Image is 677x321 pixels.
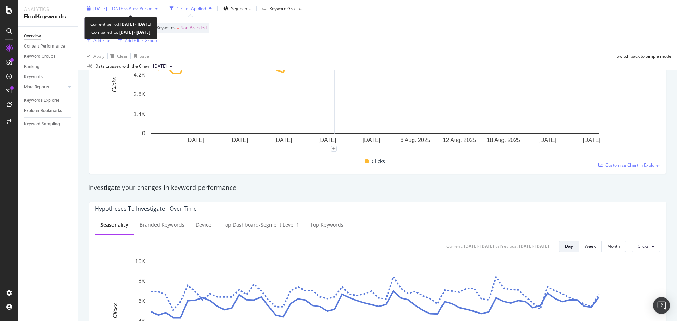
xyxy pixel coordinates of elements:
[222,221,299,228] div: Top Dashboard-Segment Level 1
[118,29,150,35] b: [DATE] - [DATE]
[135,258,146,264] text: 10K
[653,297,670,314] div: Open Intercom Messenger
[90,20,151,28] div: Current period:
[24,43,73,50] a: Content Performance
[617,53,671,59] div: Switch back to Simple mode
[372,157,385,166] span: Clicks
[24,73,73,81] a: Keywords
[605,162,660,168] span: Customize Chart in Explorer
[112,303,118,318] text: Clicks
[24,121,60,128] div: Keyword Sampling
[134,91,145,97] text: 2.8K
[632,241,660,252] button: Clicks
[84,50,104,62] button: Apply
[140,53,149,59] div: Save
[24,53,73,60] a: Keyword Groups
[24,107,62,115] div: Explorer Bookmarks
[565,243,573,249] div: Day
[598,162,660,168] a: Customize Chart in Explorer
[24,32,41,40] div: Overview
[124,5,152,11] span: vs Prev. Period
[157,25,176,31] span: Keywords
[177,25,179,31] span: =
[559,241,579,252] button: Day
[443,137,476,143] text: 12 Aug. 2025
[519,243,549,249] div: [DATE] - [DATE]
[24,84,49,91] div: More Reports
[539,137,556,143] text: [DATE]
[230,137,248,143] text: [DATE]
[138,278,145,284] text: 8K
[125,37,157,43] div: Add Filter Group
[638,243,649,249] span: Clicks
[84,3,161,14] button: [DATE] - [DATE]vsPrev. Period
[310,221,343,228] div: Top Keywords
[331,146,337,152] div: plus
[186,137,204,143] text: [DATE]
[446,243,463,249] div: Current:
[111,77,117,92] text: Clicks
[91,28,150,36] div: Compared to:
[167,3,214,14] button: 1 Filter Applied
[318,137,336,143] text: [DATE]
[95,63,150,69] div: Data crossed with the Crawl
[260,3,305,14] button: Keyword Groups
[24,107,73,115] a: Explorer Bookmarks
[24,53,55,60] div: Keyword Groups
[220,3,254,14] button: Segments
[583,137,600,143] text: [DATE]
[95,32,655,154] svg: A chart.
[153,63,167,69] span: 2025 Aug. 26th
[579,241,602,252] button: Week
[100,221,128,228] div: Seasonality
[24,73,43,81] div: Keywords
[93,37,112,43] div: Add Filter
[150,62,175,70] button: [DATE]
[177,5,206,11] div: 1 Filter Applied
[24,32,73,40] a: Overview
[607,243,620,249] div: Month
[274,137,292,143] text: [DATE]
[464,243,494,249] div: [DATE] - [DATE]
[24,13,72,21] div: RealKeywords
[117,53,128,59] div: Clear
[134,72,145,78] text: 4.2K
[142,130,145,136] text: 0
[400,137,431,143] text: 6 Aug. 2025
[24,43,65,50] div: Content Performance
[495,243,518,249] div: vs Previous :
[84,36,112,44] button: Add Filter
[231,5,251,11] span: Segments
[24,6,72,13] div: Analytics
[140,221,184,228] div: Branded Keywords
[134,111,145,117] text: 1.4K
[269,5,302,11] div: Keyword Groups
[487,137,520,143] text: 18 Aug. 2025
[108,50,128,62] button: Clear
[93,53,104,59] div: Apply
[24,97,73,104] a: Keywords Explorer
[120,21,151,27] b: [DATE] - [DATE]
[24,97,59,104] div: Keywords Explorer
[115,36,157,44] button: Add Filter Group
[95,205,197,212] div: Hypotheses to Investigate - Over Time
[196,221,211,228] div: Device
[93,5,124,11] span: [DATE] - [DATE]
[131,50,149,62] button: Save
[24,63,39,70] div: Ranking
[24,63,73,70] a: Ranking
[362,137,380,143] text: [DATE]
[180,23,207,33] span: Non-Branded
[24,84,66,91] a: More Reports
[138,298,145,304] text: 6K
[88,183,667,192] div: Investigate your changes in keyword performance
[602,241,626,252] button: Month
[585,243,596,249] div: Week
[24,121,73,128] a: Keyword Sampling
[614,50,671,62] button: Switch back to Simple mode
